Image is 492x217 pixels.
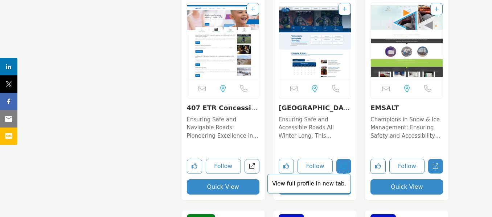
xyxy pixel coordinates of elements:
a: Champions in Snow & Ice Management: Ensuring Safety and Accessibility with Premium Salt Solutions... [370,114,443,140]
img: 407 ETR Concession Company Limited [187,3,259,79]
button: Follow [298,159,333,174]
a: EMSALT [370,104,399,112]
p: Ensuring Safe and Navigable Roads: Pioneering Excellence in Snow and Ice Management The company o... [187,116,259,140]
a: Open springfield-township in new tab [336,159,351,174]
h3: EMSALT [370,104,443,112]
button: Quick View [187,179,259,195]
p: Ensuring Safe and Accessible Roads All Winter Long. This organization specializes in comprehensiv... [279,116,351,140]
a: Open 407-etr-concession-company-limited in new tab [245,159,259,174]
button: Quick View [370,179,443,195]
a: Add To List [343,6,347,12]
a: Ensuring Safe and Accessible Roads All Winter Long. This organization specializes in comprehensiv... [279,114,351,140]
p: View full profile in new tab. [271,180,347,188]
a: Open Listing in new tab [371,3,443,79]
button: Like listing [187,159,202,174]
a: Ensuring Safe and Navigable Roads: Pioneering Excellence in Snow and Ice Management The company o... [187,114,259,140]
a: 407 ETR Concession C... [187,104,258,120]
a: Open emsalt in new tab [428,159,443,174]
p: Champions in Snow & Ice Management: Ensuring Safety and Accessibility with Premium Salt Solutions... [370,116,443,140]
img: Springfield Township [279,3,351,79]
button: Like listing [279,159,294,174]
img: EMSALT [371,3,443,79]
button: Follow [206,159,241,174]
h3: Springfield Township [279,104,351,112]
button: Follow [389,159,425,174]
a: Add To List [251,6,255,12]
a: Open Listing in new tab [279,3,351,79]
a: [GEOGRAPHIC_DATA]... [279,104,349,120]
a: Open Listing in new tab [187,3,259,79]
a: Add To List [434,6,439,12]
h3: 407 ETR Concession Company Limited [187,104,259,112]
button: Like listing [370,159,386,174]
